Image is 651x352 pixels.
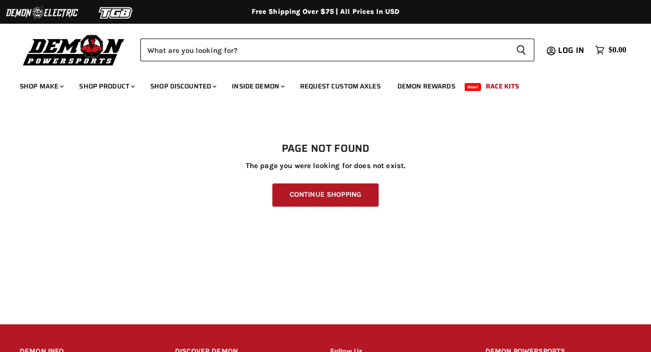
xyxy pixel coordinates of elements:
a: Log in [554,46,590,55]
a: Shop Discounted [143,76,222,96]
a: Inside Demon [224,76,291,96]
ul: Main menu [12,72,624,96]
a: Continue Shopping [272,183,379,207]
img: Demon Powersports [20,32,128,67]
span: Log in [558,44,584,56]
form: Product [140,39,534,61]
a: Shop Make [12,76,70,96]
img: Demon Electric Logo 2 [5,3,79,22]
a: $0.00 [590,43,631,57]
a: Shop Product [72,76,141,96]
input: Search [140,39,508,61]
h1: Page not found [20,143,631,155]
img: TGB Logo 2 [79,3,153,22]
a: Request Custom Axles [293,76,388,96]
span: $0.00 [608,45,626,55]
a: Race Kits [478,76,526,96]
a: Demon Rewards [390,76,463,96]
span: New! [465,83,481,91]
p: The page you were looking for does not exist. [20,162,631,170]
button: Search [508,39,534,61]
